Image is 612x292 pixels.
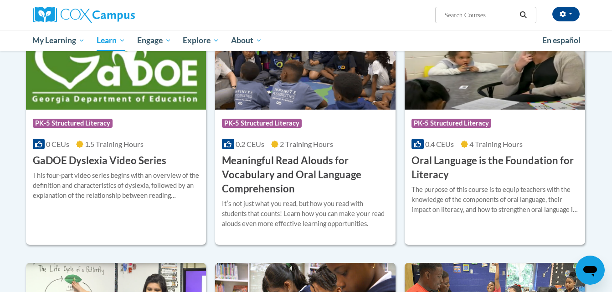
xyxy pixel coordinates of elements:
[443,10,516,20] input: Search Courses
[236,140,264,148] span: 0.2 CEUs
[32,35,85,46] span: My Learning
[411,119,491,128] span: PK-5 Structured Literacy
[280,140,333,148] span: 2 Training Hours
[576,256,605,285] iframe: Button to launch messaging window
[177,30,225,51] a: Explore
[222,154,389,196] h3: Meaningful Read Alouds for Vocabulary and Oral Language Comprehension
[19,30,593,51] div: Main menu
[183,35,219,46] span: Explore
[231,35,262,46] span: About
[542,35,581,45] span: En español
[97,35,125,46] span: Learn
[91,30,131,51] a: Learn
[46,140,69,148] span: 0 CEUs
[405,17,585,110] img: Course Logo
[27,30,91,51] a: My Learning
[425,140,454,148] span: 0.4 CEUs
[33,7,206,23] a: Cox Campus
[215,17,396,245] a: Course LogoPK-5 Structured Literacy0.2 CEUs2 Training Hours Meaningful Read Alouds for Vocabulary...
[222,119,302,128] span: PK-5 Structured Literacy
[33,119,113,128] span: PK-5 Structured Literacy
[222,199,389,229] div: Itʹs not just what you read, but how you read with students that counts! Learn how you can make y...
[26,17,206,110] img: Course Logo
[33,171,200,201] div: This four-part video series begins with an overview of the definition and characteristics of dysl...
[26,17,206,245] a: Course LogoPK-5 Structured Literacy0 CEUs1.5 Training Hours GaDOE Dyslexia Video SeriesThis four-...
[131,30,177,51] a: Engage
[552,7,580,21] button: Account Settings
[137,35,171,46] span: Engage
[225,30,268,51] a: About
[469,140,523,148] span: 4 Training Hours
[411,185,578,215] div: The purpose of this course is to equip teachers with the knowledge of the components of oral lang...
[516,10,530,20] button: Search
[215,17,396,110] img: Course Logo
[33,7,135,23] img: Cox Campus
[411,154,578,182] h3: Oral Language is the Foundation for Literacy
[405,17,585,245] a: Course LogoPK-5 Structured Literacy0.4 CEUs4 Training Hours Oral Language is the Foundation for L...
[536,31,586,50] a: En español
[33,154,166,168] h3: GaDOE Dyslexia Video Series
[85,140,144,148] span: 1.5 Training Hours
